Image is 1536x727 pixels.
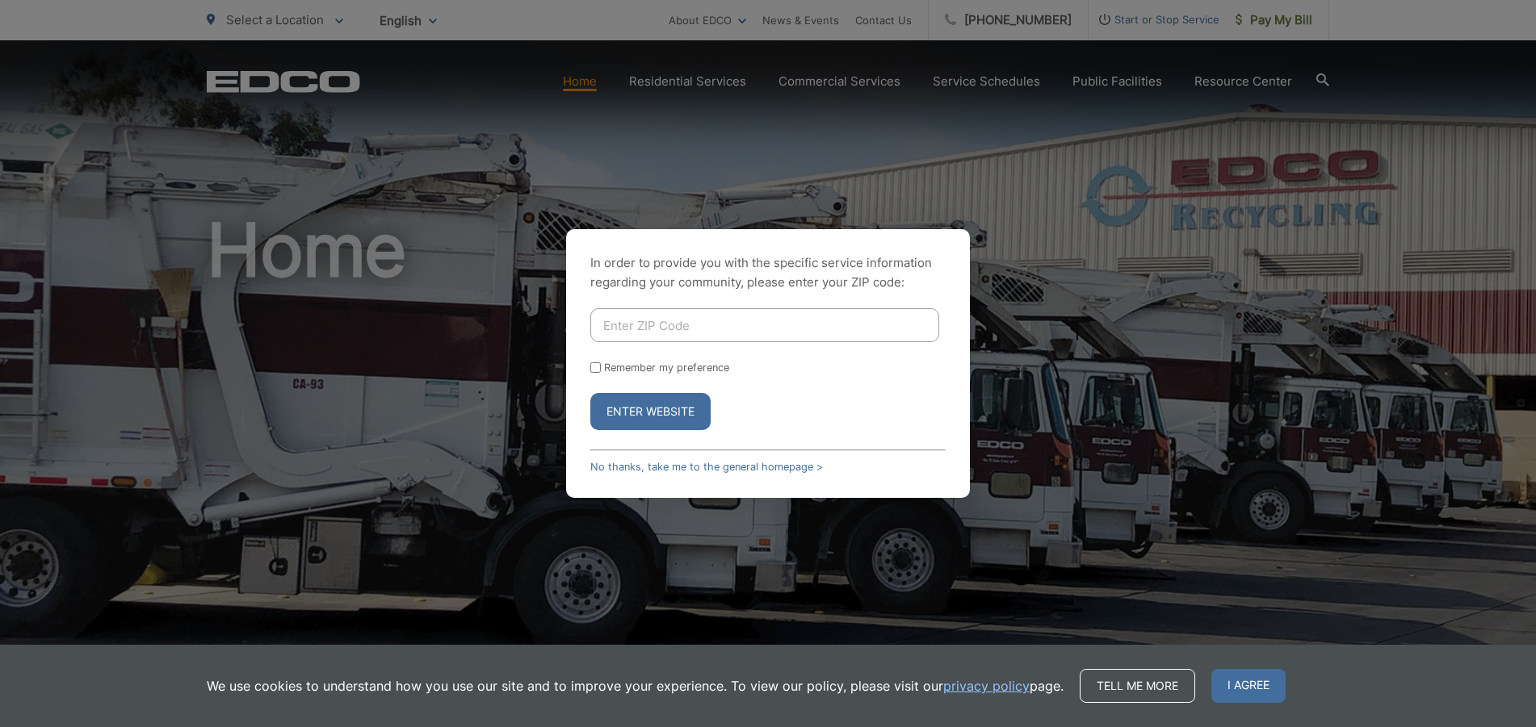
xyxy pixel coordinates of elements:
a: privacy policy [943,676,1030,696]
input: Enter ZIP Code [590,308,939,342]
button: Enter Website [590,393,711,430]
p: We use cookies to understand how you use our site and to improve your experience. To view our pol... [207,676,1064,696]
a: Tell me more [1080,669,1195,703]
p: In order to provide you with the specific service information regarding your community, please en... [590,253,946,292]
a: No thanks, take me to the general homepage > [590,461,823,473]
label: Remember my preference [604,361,729,374]
span: I agree [1211,669,1286,703]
